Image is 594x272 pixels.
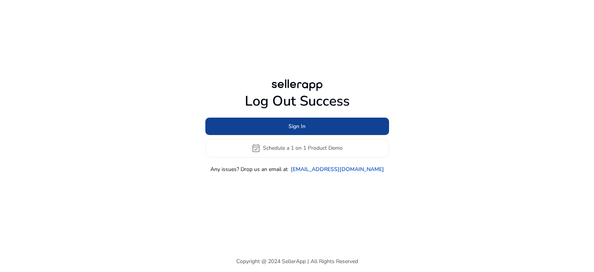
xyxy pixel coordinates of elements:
[291,165,384,173] a: [EMAIL_ADDRESS][DOMAIN_NAME]
[288,122,306,130] span: Sign In
[251,144,261,153] span: event_available
[205,139,389,157] button: event_availableSchedule a 1 on 1 Product Demo
[210,165,288,173] p: Any issues? Drop us an email at
[205,93,389,109] h1: Log Out Success
[205,118,389,135] button: Sign In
